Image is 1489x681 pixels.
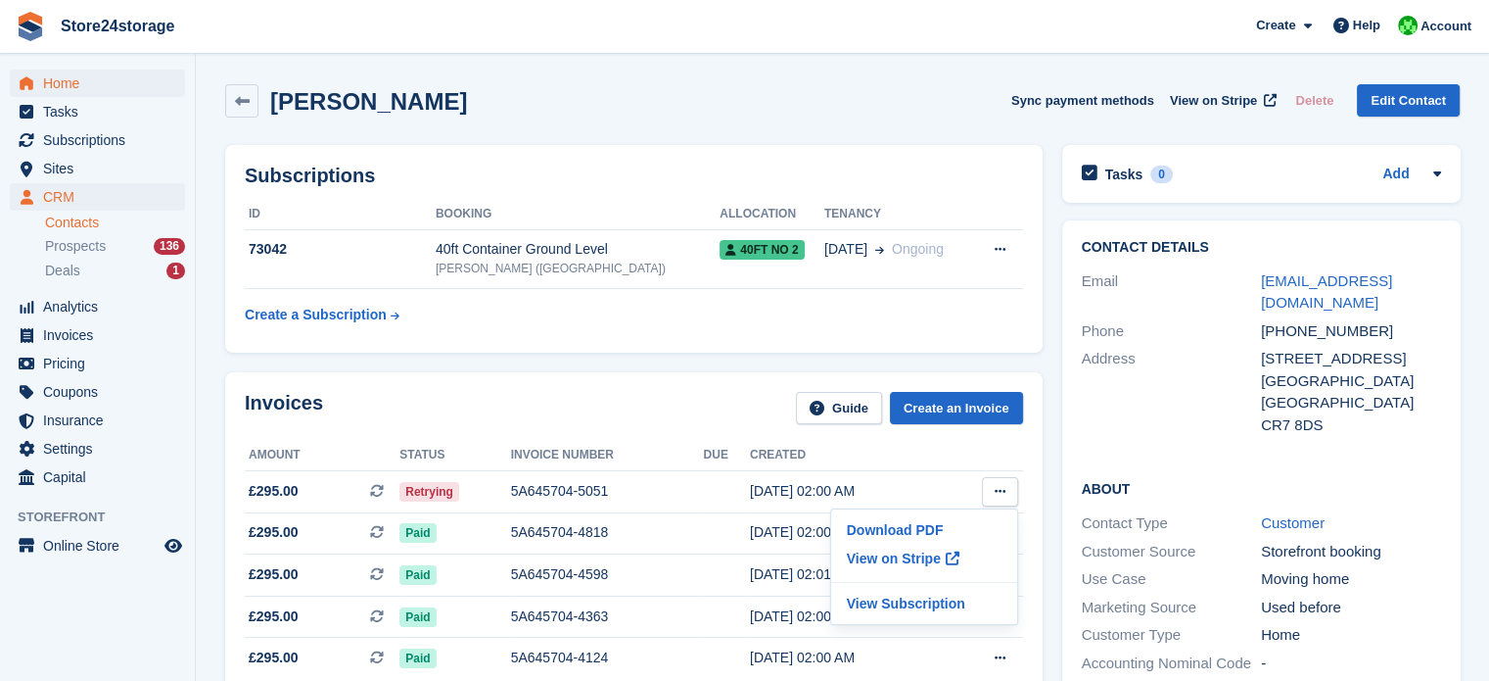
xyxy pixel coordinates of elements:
span: Analytics [43,293,161,320]
a: Edit Contact [1357,84,1460,117]
a: menu [10,350,185,377]
div: [GEOGRAPHIC_DATA] [1261,392,1441,414]
div: 0 [1150,166,1173,183]
h2: Invoices [245,392,323,424]
span: £295.00 [249,648,299,668]
div: Moving home [1261,568,1441,591]
span: £295.00 [249,564,299,585]
h2: Tasks [1105,166,1143,183]
div: [DATE] 02:01 AM [750,564,946,585]
a: Create an Invoice [890,392,1023,424]
div: 5A645704-4124 [511,648,704,668]
a: Prospects 136 [45,236,185,257]
button: Delete [1287,84,1341,117]
span: Invoices [43,321,161,349]
div: Storefront booking [1261,541,1441,563]
div: [STREET_ADDRESS] [1261,348,1441,370]
span: Create [1256,16,1295,35]
div: 5A645704-4598 [511,564,704,585]
a: Preview store [162,534,185,558]
span: Deals [45,262,80,280]
span: Ongoing [892,241,944,257]
div: - [1261,653,1441,675]
span: £295.00 [249,522,299,543]
span: Prospects [45,237,106,256]
h2: Subscriptions [245,165,1023,187]
th: ID [245,199,436,230]
span: CRM [43,183,161,211]
a: Deals 1 [45,261,185,281]
th: Allocation [720,199,824,230]
div: Customer Type [1082,624,1262,647]
div: Home [1261,624,1441,647]
div: Use Case [1082,568,1262,591]
a: menu [10,183,185,211]
span: 40ft No 2 [720,240,804,260]
div: Contact Type [1082,512,1262,535]
p: Download PDF [839,517,1009,543]
div: [PERSON_NAME] ([GEOGRAPHIC_DATA]) [436,260,720,277]
div: 5A645704-5051 [511,481,704,502]
span: Paid [399,523,436,543]
span: Retrying [399,482,459,502]
th: Created [750,440,946,471]
th: Status [399,440,510,471]
span: Paid [399,565,436,585]
div: [DATE] 02:00 AM [750,607,946,627]
a: Contacts [45,214,185,232]
th: Booking [436,199,720,230]
div: Address [1082,348,1262,436]
a: View Subscription [839,591,1009,616]
span: Paid [399,608,436,627]
div: Marketing Source [1082,597,1262,619]
div: [DATE] 02:00 AM [750,481,946,502]
div: [PHONE_NUMBER] [1261,320,1441,343]
div: 136 [154,238,185,255]
span: Pricing [43,350,161,377]
a: View on Stripe [839,543,1009,574]
div: Phone [1082,320,1262,343]
th: Amount [245,440,399,471]
span: £295.00 [249,607,299,627]
span: Insurance [43,407,161,434]
a: menu [10,532,185,559]
div: CR7 8DS [1261,414,1441,437]
button: Sync payment methods [1011,84,1154,117]
span: Account [1420,17,1471,36]
span: Storefront [18,508,195,527]
h2: Contact Details [1082,240,1441,256]
span: View on Stripe [1170,91,1257,111]
div: Create a Subscription [245,305,387,325]
a: menu [10,321,185,349]
a: menu [10,378,185,406]
a: menu [10,435,185,462]
span: Home [43,70,161,97]
span: Subscriptions [43,126,161,154]
span: Tasks [43,98,161,125]
span: Capital [43,463,161,491]
div: 73042 [245,239,436,260]
div: Email [1082,270,1262,315]
a: menu [10,293,185,320]
span: [DATE] [824,239,867,260]
th: Invoice number [511,440,704,471]
div: Customer Source [1082,541,1262,563]
th: Due [704,440,750,471]
a: [EMAIL_ADDRESS][DOMAIN_NAME] [1261,272,1392,312]
a: menu [10,98,185,125]
img: stora-icon-8386f47178a22dfd0bd8f6a31ec36ba5ce8667c1dd55bd0f319d3a0aa187defe.svg [16,12,45,41]
div: [DATE] 02:00 AM [750,522,946,543]
a: Guide [796,392,882,424]
a: menu [10,463,185,491]
a: menu [10,126,185,154]
a: Store24storage [53,10,183,42]
a: menu [10,70,185,97]
a: View on Stripe [1162,84,1280,117]
span: Settings [43,435,161,462]
a: Customer [1261,514,1325,531]
div: Used before [1261,597,1441,619]
a: menu [10,155,185,182]
div: 5A645704-4818 [511,522,704,543]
